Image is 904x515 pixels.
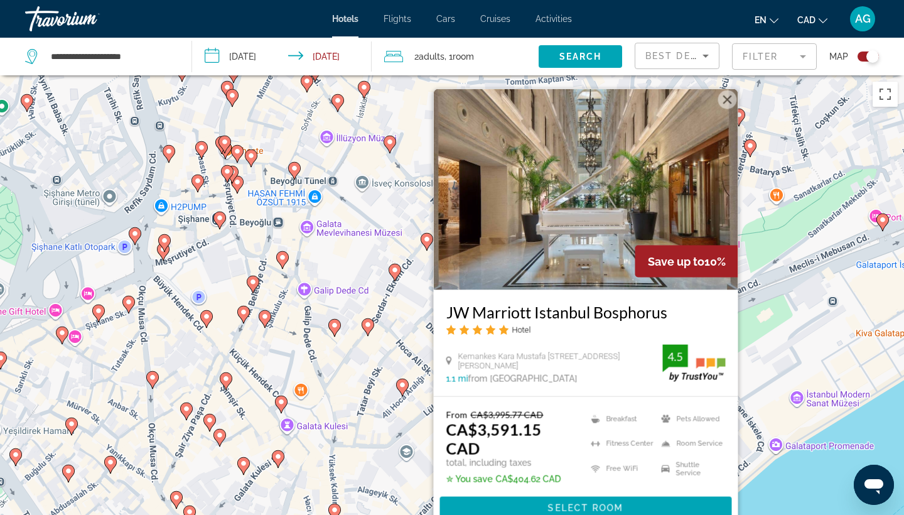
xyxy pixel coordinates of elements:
span: 1.1 mi [446,374,468,384]
span: CAD [797,15,815,25]
del: CA$3,995.77 CAD [471,409,544,420]
ins: CA$3,591.15 CAD [446,420,542,458]
button: Filter [732,43,817,70]
div: 4.5 [663,349,688,364]
button: Check-in date: Oct 20, 2025 Check-out date: Oct 27, 2025 [192,38,372,75]
p: CA$404.62 CAD [446,474,576,484]
span: , 1 [444,48,474,65]
span: Save up to [648,255,704,268]
span: ✮ You save [446,474,493,484]
li: Shuttle Service [655,459,725,478]
a: Travorium [25,3,151,35]
button: Search [539,45,622,68]
button: Change language [755,11,778,29]
span: 2 [414,48,444,65]
span: Search [559,51,602,62]
button: Toggle fullscreen view [873,82,898,107]
span: from [GEOGRAPHIC_DATA] [468,374,578,384]
span: Hotel [512,325,531,335]
li: Breakfast [584,409,655,428]
img: Hotel image [434,89,738,290]
span: Kemankes Kara Mustafa [STREET_ADDRESS][PERSON_NAME] [458,352,663,371]
li: Room Service [655,435,725,453]
button: Toggle map [848,51,879,62]
button: Travelers: 2 adults, 0 children [372,38,539,75]
span: From [446,409,468,420]
a: Select Room [440,502,732,512]
a: Cars [436,14,455,24]
button: Change currency [797,11,827,29]
span: Map [829,48,848,65]
span: Adults [419,51,444,62]
div: 5 star Hotel [446,325,726,335]
p: total, including taxes [446,458,576,468]
a: Cruises [480,14,510,24]
a: Activities [535,14,572,24]
iframe: Button to launch messaging window [854,465,894,505]
a: Hotels [332,14,358,24]
li: Fitness Center [584,435,655,453]
img: trustyou-badge.svg [663,345,726,382]
button: Close [718,90,737,109]
li: Pets Allowed [655,409,725,428]
span: Best Deals [645,51,711,61]
a: Flights [384,14,411,24]
button: User Menu [846,6,879,32]
span: en [755,15,767,25]
li: Free WiFi [584,459,655,478]
a: JW Marriott Istanbul Bosphorus [446,303,726,322]
div: 10% [635,246,738,278]
mat-select: Sort by [645,48,709,63]
span: Select Room [548,503,623,513]
span: AG [855,13,871,25]
span: Room [453,51,474,62]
